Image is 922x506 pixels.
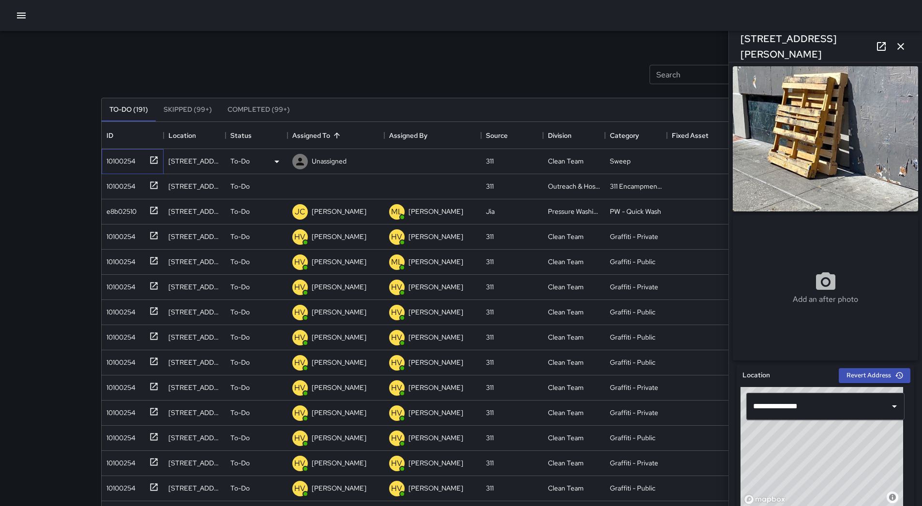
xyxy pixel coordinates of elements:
div: Source [486,122,508,149]
div: 10100254 [103,303,136,317]
div: Graffiti - Private [610,383,658,392]
div: Assigned To [287,122,384,149]
div: 10100254 [103,354,136,367]
div: Graffiti - Public [610,307,655,317]
p: To-Do [230,232,250,241]
p: To-Do [230,408,250,417]
div: 311 [486,232,494,241]
div: Pressure Washing [548,207,600,216]
button: Skipped (99+) [156,98,220,121]
p: HV [294,256,305,268]
p: [PERSON_NAME] [408,282,463,292]
p: HV [391,382,402,394]
div: Fixed Asset [667,122,729,149]
div: Graffiti - Private [610,408,658,417]
div: 311 [486,483,494,493]
div: e8b02510 [103,203,136,216]
div: 311 [486,282,494,292]
div: Division [548,122,572,149]
div: Clean Team [548,156,584,166]
button: To-Do (191) [102,98,156,121]
div: Clean Team [548,307,584,317]
p: [PERSON_NAME] [312,307,366,317]
div: Clean Team [548,332,584,342]
div: Graffiti - Public [610,483,655,493]
div: 10100254 [103,253,136,267]
p: HV [391,458,402,469]
div: Graffiti - Public [610,332,655,342]
p: To-Do [230,383,250,392]
p: [PERSON_NAME] [312,383,366,392]
div: ID [102,122,164,149]
p: To-Do [230,156,250,166]
div: 56 Mason Street [168,156,221,166]
p: HV [391,332,402,343]
div: Clean Team [548,257,584,267]
div: 57 9th Street [168,207,221,216]
div: Graffiti - Private [610,232,658,241]
div: Clean Team [548,357,584,367]
p: [PERSON_NAME] [312,332,366,342]
p: HV [294,458,305,469]
p: [PERSON_NAME] [408,307,463,317]
p: [PERSON_NAME] [408,207,463,216]
div: 311 [486,357,494,367]
div: Graffiti - Public [610,433,655,443]
button: Completed (99+) [220,98,298,121]
div: 10100254 [103,429,136,443]
div: 1023 Market Street [168,408,221,417]
div: Source [481,122,543,149]
div: 10100254 [103,404,136,417]
div: Graffiti - Private [610,282,658,292]
div: 1073 Market Street [168,483,221,493]
p: To-Do [230,282,250,292]
div: 311 [486,383,494,392]
p: HV [294,307,305,318]
div: 1270 Mission Street [168,232,221,241]
p: Unassigned [312,156,347,166]
p: [PERSON_NAME] [312,207,366,216]
p: [PERSON_NAME] [408,383,463,392]
div: 10100254 [103,278,136,292]
div: Assigned To [292,122,330,149]
div: Clean Team [548,458,584,468]
div: Clean Team [548,282,584,292]
p: HV [391,432,402,444]
p: [PERSON_NAME] [312,232,366,241]
div: 311 [486,408,494,417]
div: Status [226,122,287,149]
div: 1059 Market Street [168,458,221,468]
p: HV [294,407,305,419]
div: Clean Team [548,483,584,493]
div: Assigned By [384,122,481,149]
p: HV [391,231,402,243]
div: 10100254 [103,152,136,166]
p: HV [391,282,402,293]
p: To-Do [230,483,250,493]
div: Graffiti - Private [610,458,658,468]
p: HV [391,407,402,419]
div: Fixed Asset [672,122,709,149]
div: Location [168,122,196,149]
p: [PERSON_NAME] [408,332,463,342]
div: Category [605,122,667,149]
div: Outreach & Hospitality [548,181,600,191]
p: HV [391,307,402,318]
p: HV [294,332,305,343]
p: To-Do [230,332,250,342]
p: [PERSON_NAME] [408,458,463,468]
button: Sort [330,129,344,142]
p: [PERSON_NAME] [408,357,463,367]
p: [PERSON_NAME] [312,282,366,292]
div: Graffiti - Public [610,357,655,367]
div: Clean Team [548,383,584,392]
p: [PERSON_NAME] [408,232,463,241]
div: Division [543,122,605,149]
p: [PERSON_NAME] [408,257,463,267]
p: [PERSON_NAME] [312,357,366,367]
div: 1003 Market Street [168,307,221,317]
div: 10100254 [103,178,136,191]
div: 1035 Market Street [168,433,221,443]
p: HV [294,282,305,293]
p: HV [294,231,305,243]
